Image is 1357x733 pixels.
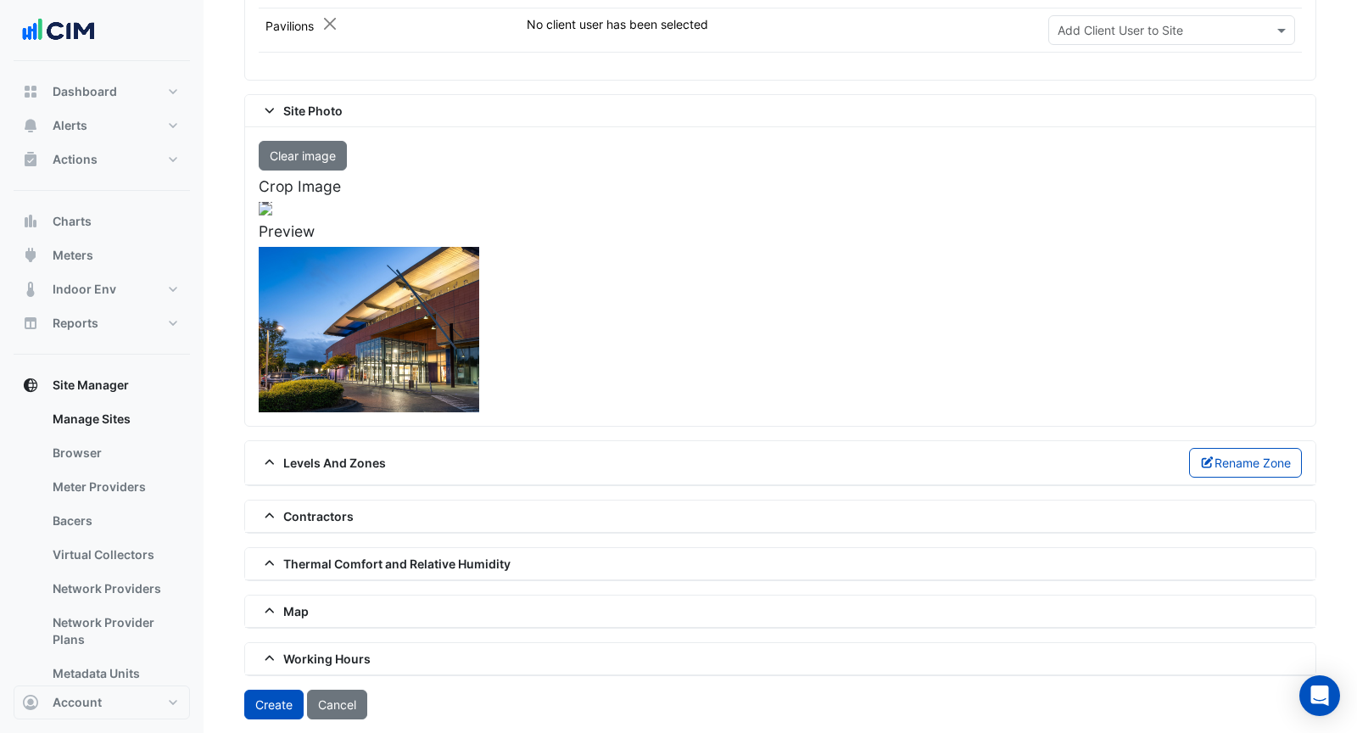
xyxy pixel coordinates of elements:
[53,377,129,394] span: Site Manager
[14,143,190,176] button: Actions
[53,247,93,264] span: Meters
[1299,675,1340,716] div: Open Intercom Messenger
[1189,448,1303,478] button: Rename Zone
[307,690,367,719] button: Cancel
[244,690,304,719] button: Create
[520,8,1041,52] td: No client user has been selected
[22,281,39,298] app-icon: Indoor Env
[14,204,190,238] button: Charts
[39,504,190,538] a: Bacers
[53,117,87,134] span: Alerts
[14,685,190,719] button: Account
[53,213,92,230] span: Charts
[14,238,190,272] button: Meters
[53,151,98,168] span: Actions
[53,281,116,298] span: Indoor Env
[39,572,190,606] a: Network Providers
[22,315,39,332] app-icon: Reports
[259,102,343,120] span: Site Photo
[22,117,39,134] app-icon: Alerts
[53,315,98,332] span: Reports
[39,657,190,691] a: Metadata Units
[53,694,102,711] span: Account
[22,83,39,100] app-icon: Dashboard
[259,177,770,195] h5: Crop Image
[259,141,347,171] button: Clear image
[22,247,39,264] app-icon: Meters
[20,14,97,48] img: Company Logo
[39,538,190,572] a: Virtual Collectors
[259,222,770,240] h5: Preview
[39,402,190,436] a: Manage Sites
[39,606,190,657] a: Network Provider Plans
[22,213,39,230] app-icon: Charts
[39,470,190,504] a: Meter Providers
[14,272,190,306] button: Indoor Env
[14,109,190,143] button: Alerts
[259,602,309,620] span: Map
[321,15,338,33] button: Close
[22,377,39,394] app-icon: Site Manager
[22,151,39,168] app-icon: Actions
[14,368,190,402] button: Site Manager
[53,83,117,100] span: Dashboard
[259,454,386,472] span: Levels And Zones
[14,75,190,109] button: Dashboard
[259,555,511,573] span: Thermal Comfort and Relative Humidity
[265,15,338,35] div: Pavilions
[259,247,479,412] img: 8yjhg1AAAABklEQVQDAN08NXsqy3zcAAAAAElFTkSuQmCC
[259,507,354,525] span: Contractors
[259,650,371,668] span: Working Hours
[39,436,190,470] a: Browser
[14,306,190,340] button: Reports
